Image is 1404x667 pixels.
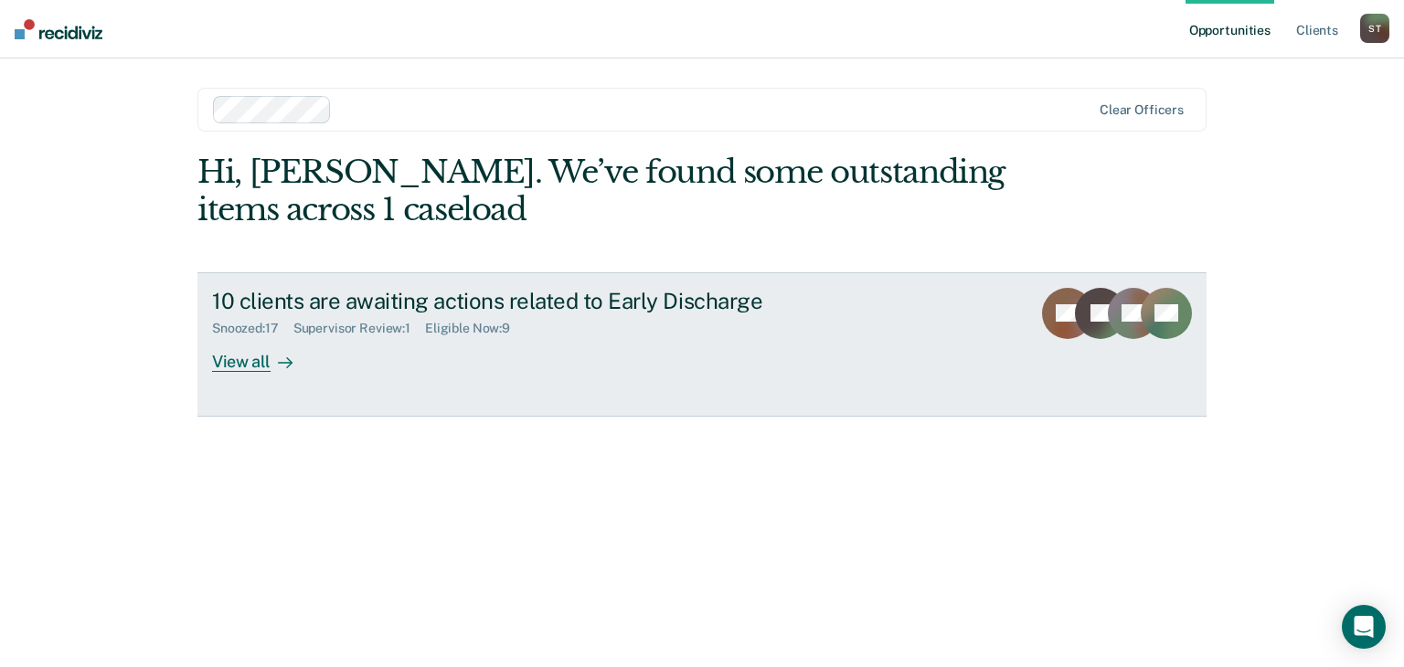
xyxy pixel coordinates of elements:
div: 10 clients are awaiting actions related to Early Discharge [212,288,854,314]
img: Recidiviz [15,19,102,39]
div: View all [212,336,314,372]
button: ST [1360,14,1389,43]
a: 10 clients are awaiting actions related to Early DischargeSnoozed:17Supervisor Review:1Eligible N... [197,272,1207,417]
div: Eligible Now : 9 [425,321,525,336]
div: Hi, [PERSON_NAME]. We’ve found some outstanding items across 1 caseload [197,154,1005,228]
div: Supervisor Review : 1 [293,321,425,336]
div: S T [1360,14,1389,43]
div: Open Intercom Messenger [1342,605,1386,649]
div: Snoozed : 17 [212,321,293,336]
div: Clear officers [1100,102,1184,118]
